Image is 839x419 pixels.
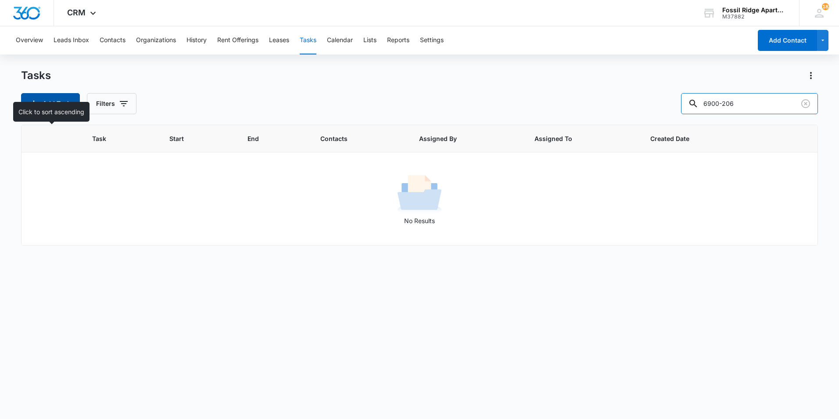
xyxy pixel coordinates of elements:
button: Leases [269,26,289,54]
span: Assigned To [534,134,616,143]
span: Created Date [650,134,734,143]
button: Filters [87,93,136,114]
button: Settings [420,26,444,54]
button: Leads Inbox [54,26,89,54]
button: Add Contact [758,30,817,51]
img: No Results [398,172,441,216]
button: Rent Offerings [217,26,258,54]
button: Actions [804,69,818,83]
button: Reports [387,26,409,54]
button: History [186,26,207,54]
button: Clear [799,97,813,111]
button: Contacts [100,26,125,54]
p: No Results [22,216,817,225]
span: Start [169,134,214,143]
button: Add Task [21,93,80,114]
button: Calendar [327,26,353,54]
input: Search Tasks [681,93,818,114]
div: Click to sort ascending [13,102,90,122]
span: Contacts [320,134,385,143]
span: CRM [67,8,86,17]
button: Overview [16,26,43,54]
div: notifications count [822,3,829,10]
span: End [247,134,287,143]
span: 18 [822,3,829,10]
div: account id [722,14,786,20]
span: Task [92,134,136,143]
h1: Tasks [21,69,51,82]
button: Lists [363,26,376,54]
span: Assigned By [419,134,501,143]
button: Organizations [136,26,176,54]
button: Tasks [300,26,316,54]
div: account name [722,7,786,14]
